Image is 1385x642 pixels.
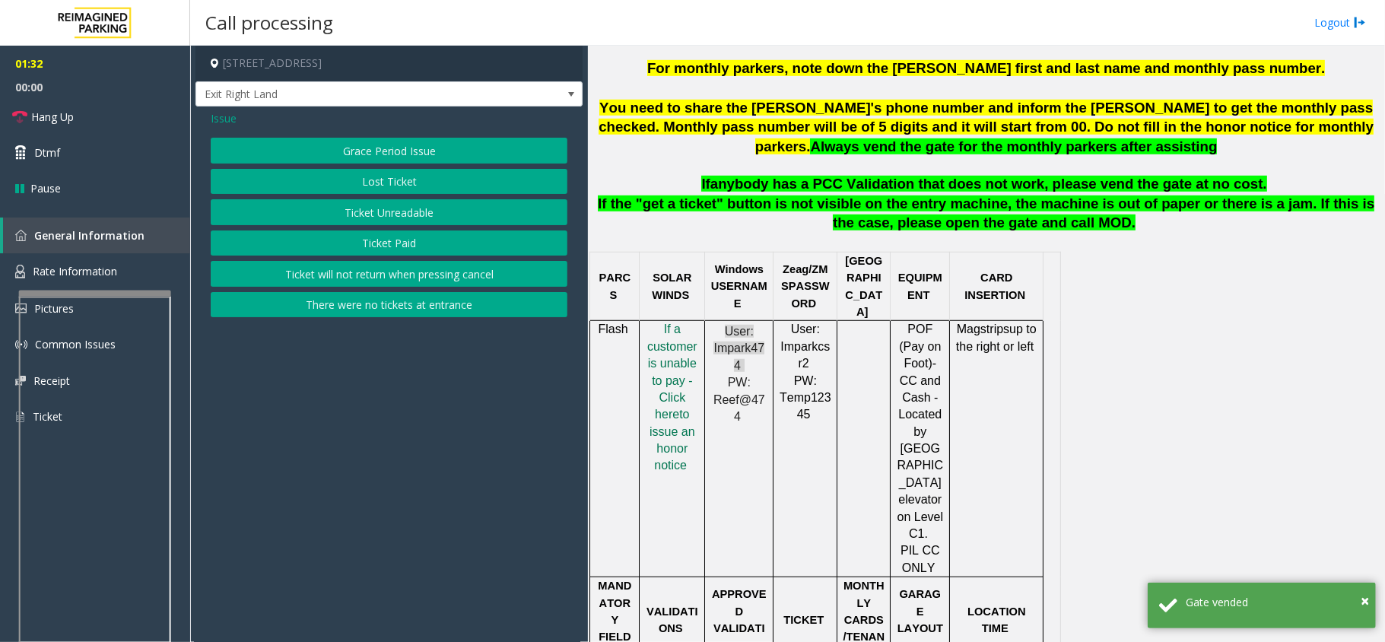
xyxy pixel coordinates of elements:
span: EQUIPMENT [898,272,942,300]
span: anybody has a PCC Validation that does not work, please vend the gate at no cost. [710,176,1267,192]
span: e [672,408,679,421]
img: 'icon' [15,230,27,241]
span: up to the right or left [956,323,1037,352]
span: TICKET [783,614,824,626]
span: If [701,176,710,192]
button: Close [1361,590,1369,612]
span: by [GEOGRAPHIC_DATA] elevator on Level C1. [897,425,944,540]
button: Grace Period Issue [211,138,567,164]
button: Lost Ticket [211,169,567,195]
img: 'icon' [15,265,25,278]
span: User: Impark474 [713,325,764,372]
span: PARCS [599,272,631,300]
span: Flash [599,323,628,335]
div: Gate vended [1186,594,1364,610]
span: Always vend the gate for the monthly parkers after assisting [810,138,1217,154]
span: Located [898,408,942,421]
span: strips [980,323,1009,335]
span: Zeag [783,263,808,276]
span: × [1361,590,1369,611]
span: POF (Pay on Foot) [899,323,941,370]
span: Windows USERNAME [711,263,767,310]
span: SOLAR WINDS [652,272,691,300]
button: Ticket will not return when pressing cancel [211,261,567,287]
img: 'icon' [15,376,26,386]
img: logout [1354,14,1366,30]
span: VALIDATIONS [646,605,698,634]
img: 'icon' [15,338,27,351]
h3: Call processing [198,4,341,41]
span: [GEOGRAPHIC_DATA] [845,255,882,318]
span: GARAGE LAYOUT [897,588,943,634]
span: User: Imparkcsr2 [780,323,830,370]
a: I [664,323,667,335]
span: PW: Temp12345 [780,374,831,421]
span: For monthly parkers, note down the [PERSON_NAME] first and last name and monthly pass number. [647,60,1325,76]
a: General Information [3,218,190,253]
a: f a customer is unable to pay - Click her [647,323,697,421]
img: 'icon' [15,410,25,424]
span: PIL CC ONLY [901,544,940,574]
span: Rate Information [33,264,117,278]
span: CARD INSERTION [964,272,1025,300]
span: You need to share the [PERSON_NAME]'s phone number and inform the [PERSON_NAME] to get the monthl... [599,100,1374,155]
a: e [672,408,679,421]
span: Hang Up [31,109,74,125]
span: LOCATION TIME [967,605,1026,634]
span: Dtmf [34,145,60,160]
span: /ZMSPASSWORD [781,263,830,310]
span: Mag [957,323,980,335]
span: Pause [30,180,61,196]
span: If the "get a ticket" button is not visible on the entry machine, the machine is out of paper or ... [598,195,1374,231]
span: PW: Reef@474 [713,376,765,423]
button: Ticket Unreadable [211,199,567,225]
span: -CC and Cash - [900,357,941,404]
span: Issue [211,110,237,126]
img: 'icon' [15,304,27,313]
h4: [STREET_ADDRESS] [195,46,583,81]
a: Logout [1314,14,1366,30]
span: General Information [34,228,145,243]
button: Ticket Paid [211,230,567,256]
button: There were no tickets at entrance [211,292,567,318]
span: Exit Right Land [196,82,505,106]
